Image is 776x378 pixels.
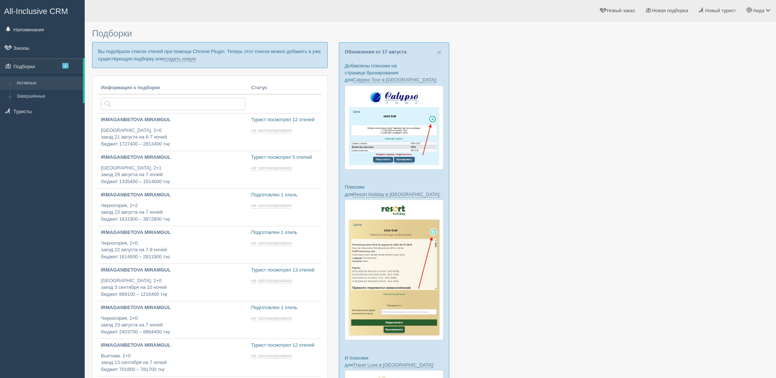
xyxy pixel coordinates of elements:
[652,8,688,13] span: Новая подборка
[251,229,319,236] p: Подготовлен 1 отель
[101,229,245,236] p: IRMAGANBETOVA MIRAMGUL
[98,226,248,263] a: IRMAGANBETOVA MIRAMGUL Черногория, 2+0заезд 22 августа на 7-8 ночейбюджет 1614600 – 2811900 тңг
[98,151,248,188] a: IRMAGANBETOVA MIRAMGUL [GEOGRAPHIC_DATA], 2+1заезд 29 августа на 7 ночейбюджет 1335400 – 1914600 тңг
[251,203,292,209] span: не запланировано
[437,48,442,56] button: Close
[98,189,248,226] a: IRMAGANBETOVA MIRAMGUL Черногория, 2+2заезд 23 августа на 7 ночейбюджет 1631900 – 3872800 тңг
[92,28,132,38] span: Подборки
[98,264,248,301] a: IRMAGANBETOVA MIRAMGUL [GEOGRAPHIC_DATA], 2+0заезд 3 сентября на 10 ночейбюджет 899100 – 1216400 тңг
[101,304,245,311] p: IRMAGANBETOVA MIRAMGUL
[251,240,293,246] a: не запланировано
[251,240,292,246] span: не запланировано
[98,339,248,376] a: IRMAGANBETOVA MIRAMGUL Вьетнам, 2+0заезд 13 сентября на 7 ночейбюджет 701800 – 781700 тңг
[0,0,84,21] a: All-Inclusive CRM
[101,98,245,110] input: Поиск по стране или туристу
[98,301,248,339] a: IRMAGANBETOVA MIRAMGUL Черногория, 2+0заезд 23 августа на 7 ночейбюджет 2403700 – 8864400 тңг
[251,165,293,171] a: не запланировано
[164,56,196,62] a: создать новую
[251,353,292,359] span: не запланировано
[101,192,245,199] p: IRMAGANBETOVA MIRAMGUL
[251,342,319,349] p: Турист посмотрел 12 отелей
[251,127,292,133] span: не запланировано
[101,353,245,373] p: Вьетнам, 2+0 заезд 13 сентября на 7 ночей бюджет 701800 – 781700 тңг
[101,154,245,161] p: IRMAGANBETOVA MIRAMGUL
[248,81,322,95] th: Статус
[251,203,293,209] a: не запланировано
[101,267,245,274] p: IRMAGANBETOVA MIRAMGUL
[251,278,293,284] a: не запланировано
[345,85,443,170] img: calypso-tour-proposal-crm-for-travel-agency.jpg
[4,7,68,16] span: All-Inclusive CRM
[345,62,443,83] p: Добавлены плюсики на странице бронирования для :
[251,315,293,321] a: не запланировано
[98,113,248,151] a: IRMAGANBETOVA MIRAMGUL [GEOGRAPHIC_DATA], 2+0заезд 21 августа на 6-7 ночейбюджет 1727400 – 281340...
[345,183,443,197] p: Плюсики для :
[437,48,442,56] span: ×
[101,127,245,148] p: [GEOGRAPHIC_DATA], 2+0 заезд 21 августа на 6-7 ночей бюджет 1727400 – 2813400 тңг
[101,315,245,336] p: Черногория, 2+0 заезд 23 августа на 7 ночей бюджет 2403700 – 8864400 тңг
[251,192,319,199] p: Подготовлен 1 отель
[98,81,248,95] th: Информация о подборке
[101,277,245,298] p: [GEOGRAPHIC_DATA], 2+0 заезд 3 сентября на 10 ночей бюджет 899100 – 1216400 тңг
[101,342,245,349] p: IRMAGANBETOVA MIRAMGUL
[353,362,433,368] a: Travel Luxe в [GEOGRAPHIC_DATA]
[345,49,407,55] a: Обновления от 17 августа
[92,42,328,68] p: Вы подобрали список отелей при помощи Chrome Plugin. Теперь этот список можно добавить в уже суще...
[251,304,319,311] p: Подготовлен 1 отель
[607,8,635,13] span: Новый заказ
[345,200,443,340] img: resort-holiday-%D0%BF%D1%96%D0%B4%D0%B1%D1%96%D1%80%D0%BA%D0%B0-%D1%81%D1%80%D0%BC-%D0%B4%D0%BB%D...
[251,127,293,133] a: не запланировано
[753,8,765,13] span: Аида
[62,63,69,69] span: 2
[345,354,443,368] p: И плюсики для :
[353,192,439,197] a: Resort Holiday в [GEOGRAPHIC_DATA]
[101,202,245,223] p: Черногория, 2+2 заезд 23 августа на 7 ночей бюджет 1631900 – 3872800 тңг
[101,116,245,123] p: IRMAGANBETOVA MIRAMGUL
[705,8,736,13] span: Новый турист
[251,154,319,161] p: Турист посмотрел 5 отелей
[251,278,292,284] span: не запланировано
[101,165,245,185] p: [GEOGRAPHIC_DATA], 2+1 заезд 29 августа на 7 ночей бюджет 1335400 – 1914600 тңг
[101,240,245,260] p: Черногория, 2+0 заезд 22 августа на 7-8 ночей бюджет 1614600 – 2811900 тңг
[251,116,319,123] p: Турист посмотрел 12 отелей
[251,353,293,359] a: не запланировано
[251,165,292,171] span: не запланировано
[13,77,83,90] a: Активные
[251,315,292,321] span: не запланировано
[13,90,83,103] a: Завершённые
[251,267,319,274] p: Турист посмотрел 13 отелей
[353,77,436,83] a: Calypso Tour в [GEOGRAPHIC_DATA]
